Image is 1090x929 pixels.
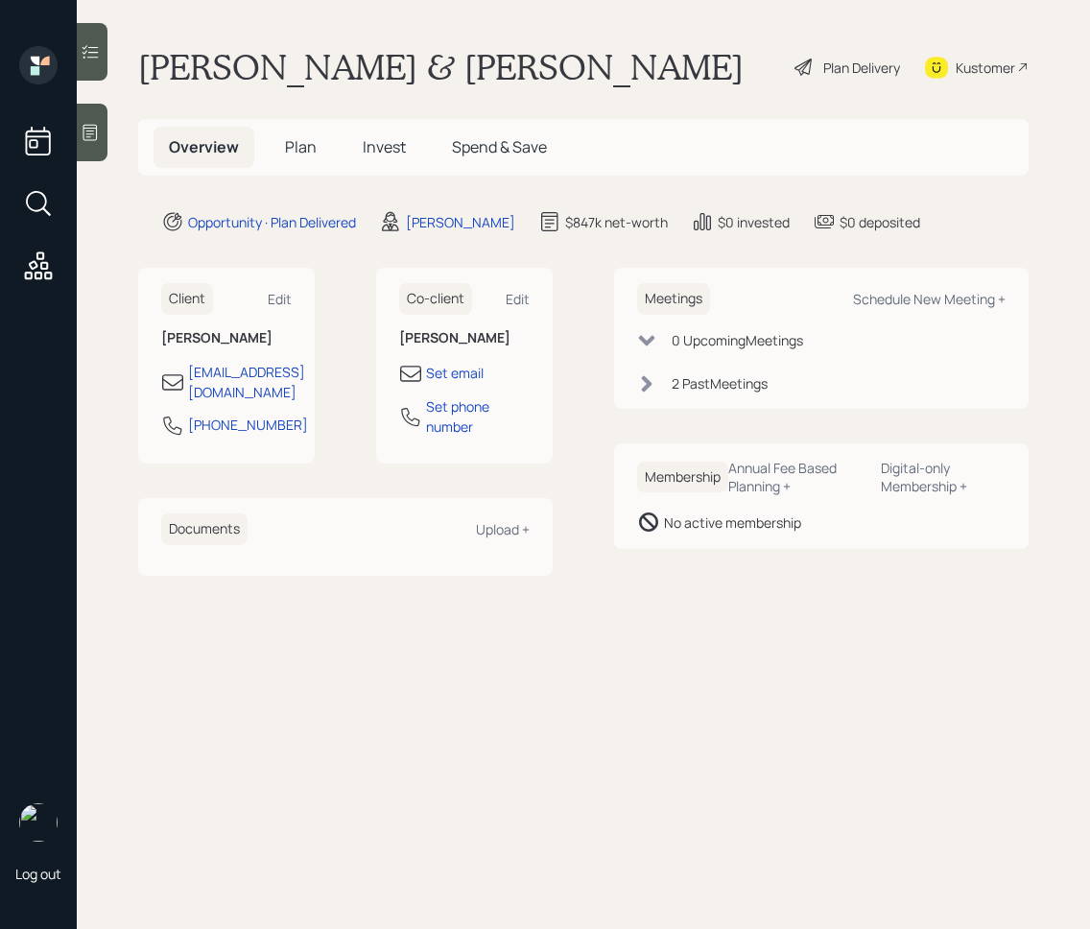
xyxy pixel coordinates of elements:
div: Log out [15,865,61,883]
div: Set email [426,363,484,383]
h6: Client [161,283,213,315]
h6: Co-client [399,283,472,315]
div: $0 invested [718,212,790,232]
div: [PERSON_NAME] [406,212,515,232]
div: [PHONE_NUMBER] [188,415,308,435]
div: Schedule New Meeting + [853,290,1006,308]
h6: [PERSON_NAME] [161,330,292,346]
h1: [PERSON_NAME] & [PERSON_NAME] [138,46,744,88]
span: Invest [363,136,406,157]
h6: [PERSON_NAME] [399,330,530,346]
img: retirable_logo.png [19,803,58,842]
div: $847k net-worth [565,212,668,232]
span: Spend & Save [452,136,547,157]
div: Plan Delivery [823,58,900,78]
div: Edit [506,290,530,308]
div: Kustomer [956,58,1015,78]
div: Set phone number [426,396,530,437]
h6: Documents [161,513,248,545]
div: Digital-only Membership + [881,459,1006,495]
div: 2 Past Meeting s [672,373,768,393]
div: Edit [268,290,292,308]
h6: Meetings [637,283,710,315]
div: No active membership [664,512,801,533]
div: [EMAIL_ADDRESS][DOMAIN_NAME] [188,362,305,402]
div: Annual Fee Based Planning + [728,459,865,495]
div: 0 Upcoming Meeting s [672,330,803,350]
div: Opportunity · Plan Delivered [188,212,356,232]
span: Overview [169,136,239,157]
div: $0 deposited [840,212,920,232]
h6: Membership [637,462,728,493]
span: Plan [285,136,317,157]
div: Upload + [476,520,530,538]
